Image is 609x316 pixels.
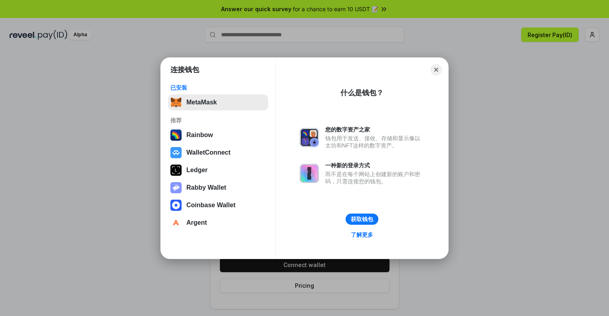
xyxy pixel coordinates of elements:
div: Rainbow [186,132,213,139]
button: 获取钱包 [346,214,378,225]
div: 而不是在每个网站上创建新的账户和密码，只需连接您的钱包。 [325,171,424,185]
div: 钱包用于发送、接收、存储和显示像以太坊和NFT这样的数字资产。 [325,135,424,149]
button: Ledger [168,162,268,178]
a: 了解更多 [346,230,378,240]
div: Argent [186,219,207,226]
img: svg+xml,%3Csvg%20width%3D%2228%22%20height%3D%2228%22%20viewBox%3D%220%200%2028%2028%22%20fill%3D... [170,200,182,211]
img: svg+xml,%3Csvg%20width%3D%22120%22%20height%3D%22120%22%20viewBox%3D%220%200%20120%20120%22%20fil... [170,130,182,141]
img: svg+xml,%3Csvg%20xmlns%3D%22http%3A%2F%2Fwww.w3.org%2F2000%2Fsvg%22%20width%3D%2228%22%20height%3... [170,165,182,176]
div: Ledger [186,167,208,174]
button: Close [431,64,442,75]
div: 一种新的登录方式 [325,162,424,169]
button: Coinbase Wallet [168,197,268,213]
button: Rabby Wallet [168,180,268,196]
button: MetaMask [168,94,268,110]
img: svg+xml,%3Csvg%20fill%3D%22none%22%20height%3D%2233%22%20viewBox%3D%220%200%2035%2033%22%20width%... [170,97,182,108]
button: WalletConnect [168,145,268,161]
div: MetaMask [186,99,217,106]
div: WalletConnect [186,149,231,156]
img: svg+xml,%3Csvg%20xmlns%3D%22http%3A%2F%2Fwww.w3.org%2F2000%2Fsvg%22%20fill%3D%22none%22%20viewBox... [300,128,319,147]
button: Argent [168,215,268,231]
button: Rainbow [168,127,268,143]
div: Coinbase Wallet [186,202,235,209]
img: svg+xml,%3Csvg%20xmlns%3D%22http%3A%2F%2Fwww.w3.org%2F2000%2Fsvg%22%20fill%3D%22none%22%20viewBox... [170,182,182,193]
div: 什么是钱包？ [340,88,384,98]
div: 已安装 [170,84,266,91]
img: svg+xml,%3Csvg%20width%3D%2228%22%20height%3D%2228%22%20viewBox%3D%220%200%2028%2028%22%20fill%3D... [170,147,182,158]
div: 获取钱包 [351,216,373,223]
h1: 连接钱包 [170,65,199,75]
img: svg+xml,%3Csvg%20xmlns%3D%22http%3A%2F%2Fwww.w3.org%2F2000%2Fsvg%22%20fill%3D%22none%22%20viewBox... [300,164,319,183]
div: Rabby Wallet [186,184,226,191]
div: 推荐 [170,117,266,124]
div: 您的数字资产之家 [325,126,424,133]
img: svg+xml,%3Csvg%20width%3D%2228%22%20height%3D%2228%22%20viewBox%3D%220%200%2028%2028%22%20fill%3D... [170,217,182,228]
div: 了解更多 [351,231,373,238]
